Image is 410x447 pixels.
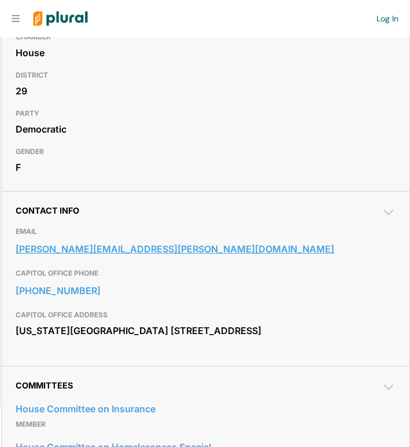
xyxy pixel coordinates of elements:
div: F [16,159,396,176]
h3: EMAIL [16,225,396,239]
div: 29 [16,82,396,100]
span: Committees [16,380,73,390]
div: House [16,44,396,61]
div: Democratic [16,120,396,138]
p: Member [16,417,396,431]
h3: CAPITOL OFFICE ADDRESS [16,308,396,322]
h3: CHAMBER [16,30,396,44]
h3: GENDER [16,145,396,159]
a: House Committee on Insurance [16,400,396,417]
a: [PHONE_NUMBER] [16,282,396,299]
img: Logo for Plural [24,1,97,37]
h3: CAPITOL OFFICE PHONE [16,266,396,280]
h3: PARTY [16,107,396,120]
a: Log In [376,13,398,24]
a: [PERSON_NAME][EMAIL_ADDRESS][PERSON_NAME][DOMAIN_NAME] [16,240,396,258]
div: [US_STATE][GEOGRAPHIC_DATA] [STREET_ADDRESS] [16,322,396,339]
h3: DISTRICT [16,68,396,82]
span: Contact Info [16,206,79,215]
